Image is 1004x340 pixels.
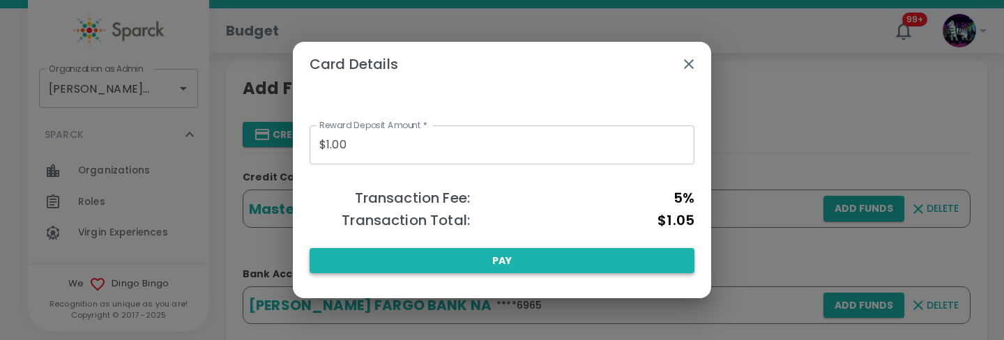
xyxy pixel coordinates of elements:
h6: Transaction Total: [310,209,470,231]
h6: $1.05 [470,209,694,231]
h6: 5% [470,187,694,209]
label: Reward Deposit Amount [319,119,427,131]
button: Pay [310,248,694,274]
h6: Transaction Fee: [310,187,470,209]
h2: Card Details [293,42,711,86]
span: Pay [492,252,512,270]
